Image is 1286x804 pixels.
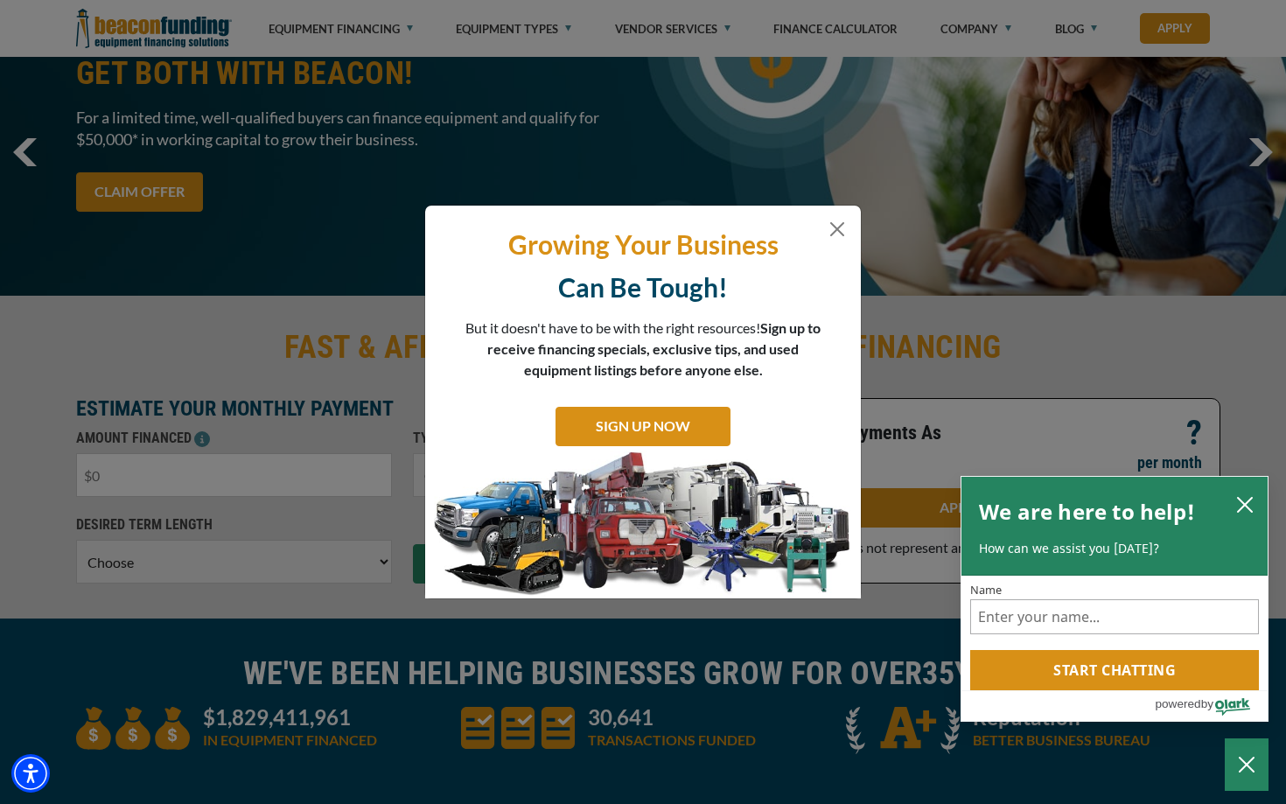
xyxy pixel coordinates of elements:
[979,540,1250,557] p: How can we assist you [DATE]?
[438,270,848,304] p: Can Be Tough!
[438,227,848,262] p: Growing Your Business
[556,407,730,446] a: SIGN UP NOW
[1155,691,1268,721] a: Powered by Olark
[979,494,1195,529] h2: We are here to help!
[970,599,1259,634] input: Name
[1225,738,1269,791] button: Close Chatbox
[1201,693,1213,715] span: by
[1231,492,1259,516] button: close chatbox
[961,476,1269,723] div: olark chatbox
[1155,693,1200,715] span: powered
[970,650,1259,690] button: Start chatting
[827,219,848,240] button: Close
[425,451,861,599] img: subscribe-modal.jpg
[465,318,821,381] p: But it doesn't have to be with the right resources!
[970,584,1259,596] label: Name
[487,319,821,378] span: Sign up to receive financing specials, exclusive tips, and used equipment listings before anyone ...
[11,754,50,793] div: Accessibility Menu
